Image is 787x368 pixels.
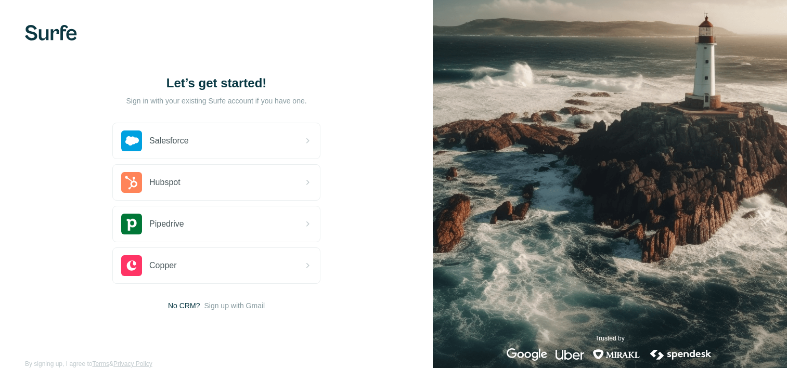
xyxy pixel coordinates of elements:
[204,300,265,311] button: Sign up with Gmail
[556,348,584,361] img: uber's logo
[149,218,184,230] span: Pipedrive
[121,255,142,276] img: copper's logo
[25,25,77,41] img: Surfe's logo
[507,348,547,361] img: google's logo
[121,130,142,151] img: salesforce's logo
[92,360,109,367] a: Terms
[649,348,713,361] img: spendesk's logo
[113,360,152,367] a: Privacy Policy
[149,259,176,272] span: Copper
[121,214,142,234] img: pipedrive's logo
[149,176,180,189] span: Hubspot
[592,348,640,361] img: mirakl's logo
[126,96,307,106] p: Sign in with your existing Surfe account if you have one.
[168,300,200,311] span: No CRM?
[112,75,320,91] h1: Let’s get started!
[595,334,624,343] p: Trusted by
[121,172,142,193] img: hubspot's logo
[149,135,189,147] span: Salesforce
